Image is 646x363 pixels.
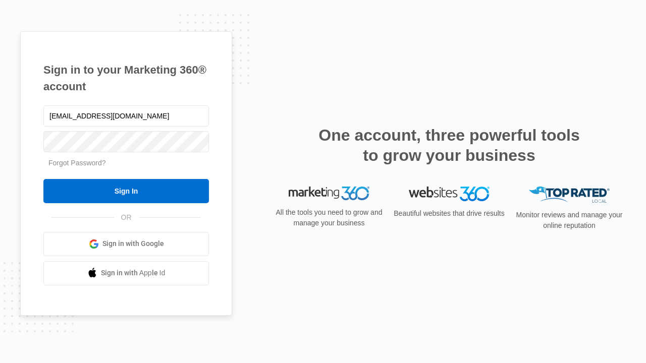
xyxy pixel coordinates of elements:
[273,207,386,228] p: All the tools you need to grow and manage your business
[102,238,164,249] span: Sign in with Google
[101,268,166,278] span: Sign in with Apple Id
[513,210,626,231] p: Monitor reviews and manage your online reputation
[43,105,209,127] input: Email
[43,179,209,203] input: Sign In
[43,261,209,285] a: Sign in with Apple Id
[43,232,209,256] a: Sign in with Google
[48,159,106,167] a: Forgot Password?
[393,208,506,219] p: Beautiful websites that drive results
[315,125,583,165] h2: One account, three powerful tools to grow your business
[409,187,490,201] img: Websites 360
[289,187,369,201] img: Marketing 360
[43,62,209,95] h1: Sign in to your Marketing 360® account
[529,187,610,203] img: Top Rated Local
[114,212,139,223] span: OR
